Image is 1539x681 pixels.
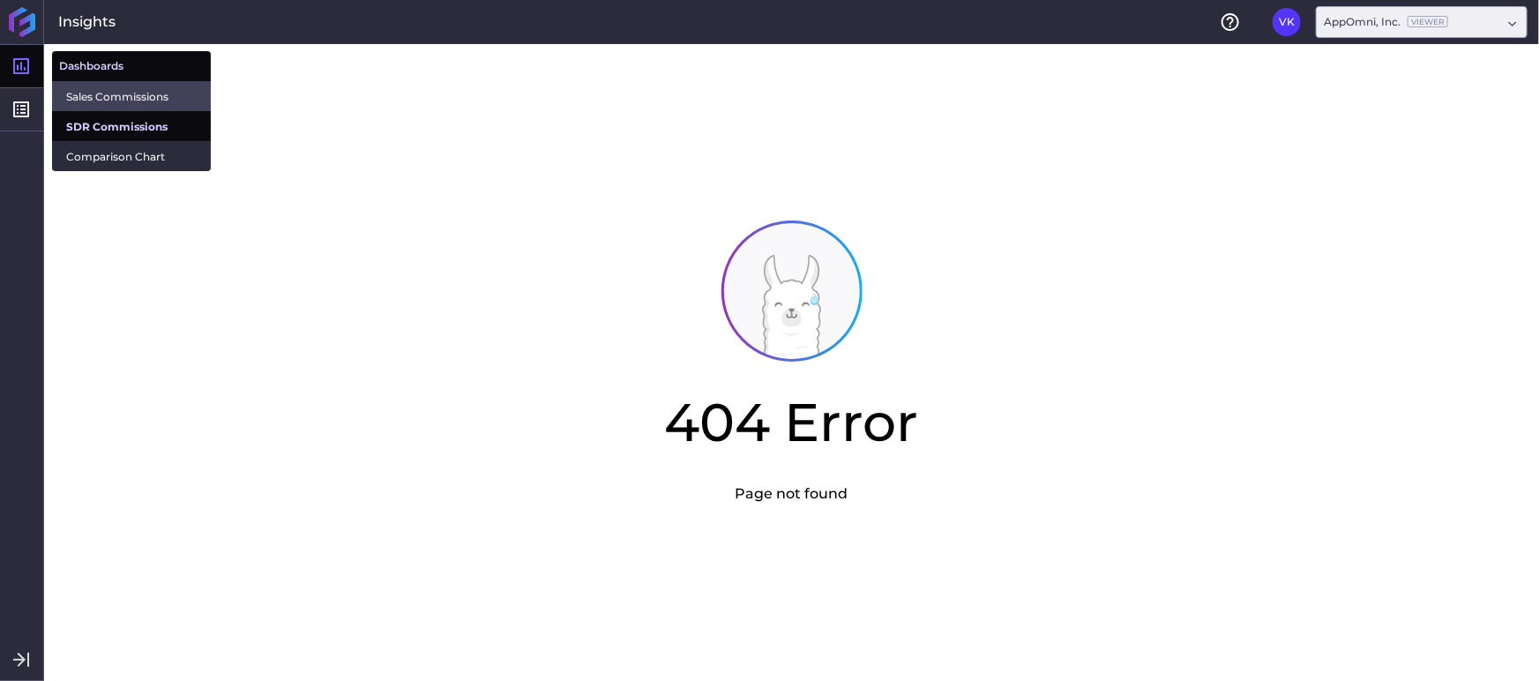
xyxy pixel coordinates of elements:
button: Help [1216,8,1244,36]
ins: Viewer [1408,16,1448,27]
div: Dropdown select [1316,6,1528,38]
p: Page not found [736,483,848,505]
button: User Menu [1273,8,1301,36]
h2: 404 Error [665,383,919,462]
div: AppOmni, Inc. [1324,14,1448,30]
